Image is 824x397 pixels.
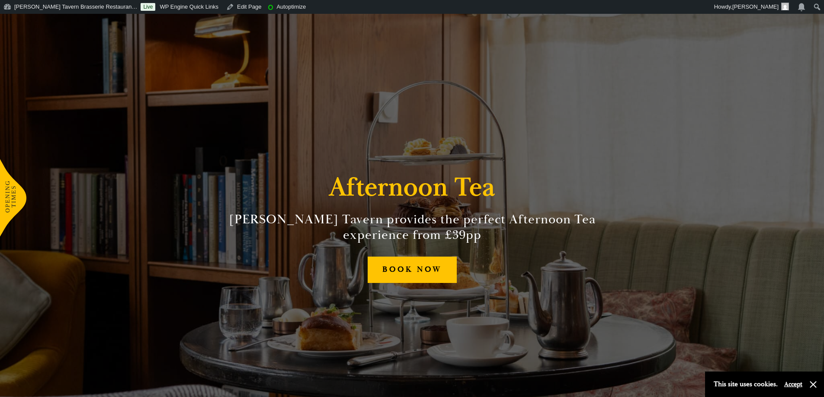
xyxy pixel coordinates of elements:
[714,378,778,391] p: This site uses cookies.
[784,380,802,388] button: Accept
[314,2,362,12] img: Views over 48 hours. Click for more Jetpack Stats.
[732,3,779,10] span: [PERSON_NAME]
[215,212,609,243] h2: [PERSON_NAME] Tavern provides the perfect Afternoon Tea experience from £39pp
[141,3,155,11] a: Live
[329,172,495,203] h1: Afternoon Tea
[368,257,457,283] a: BOOK NOW
[809,380,818,389] button: Close and accept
